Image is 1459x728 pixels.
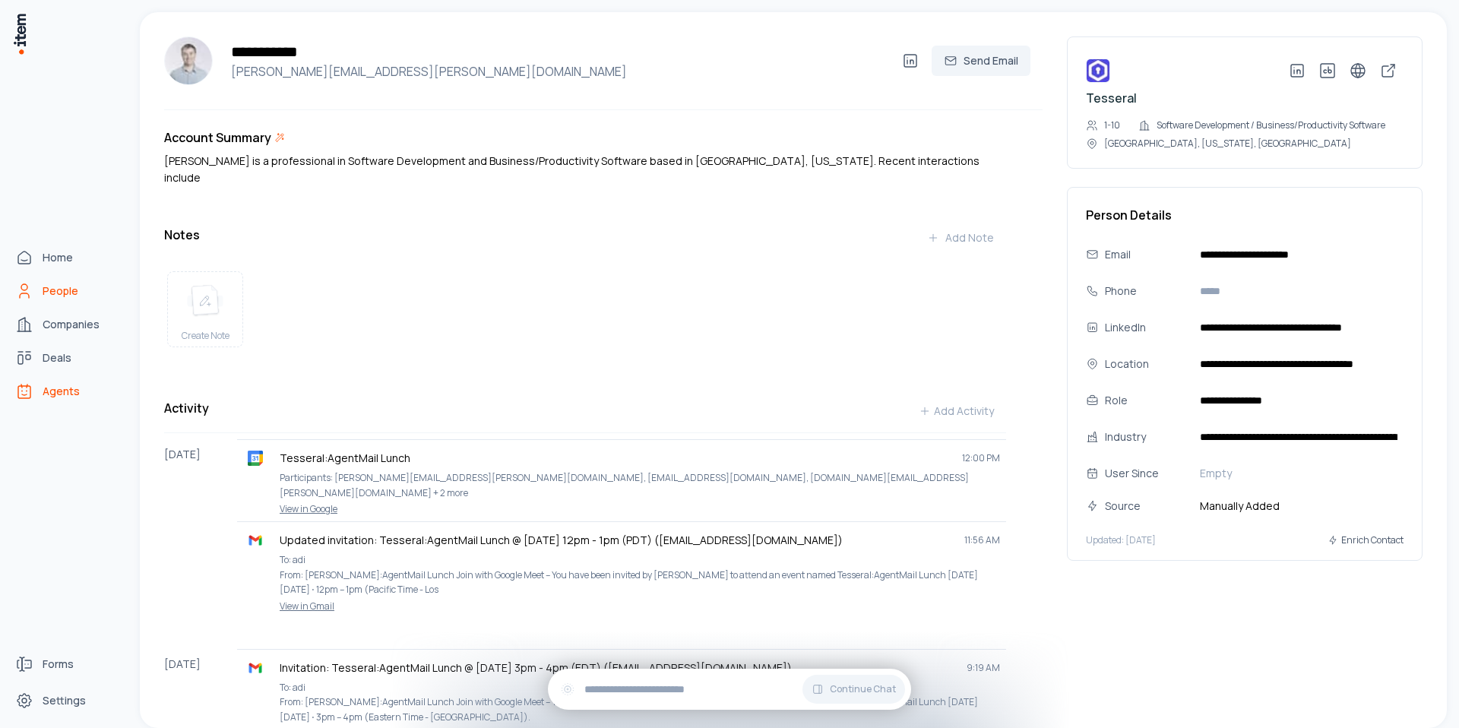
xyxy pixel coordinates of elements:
[1086,90,1137,106] a: Tesseral
[927,230,994,245] div: Add Note
[280,660,954,676] p: Invitation: Tesseral:AgentMail Lunch @ [DATE] 3pm - 4pm (EDT) ([EMAIL_ADDRESS][DOMAIN_NAME])
[43,283,78,299] span: People
[967,662,1000,674] span: 9:19 AM
[243,600,1000,612] a: View in Gmail
[1105,498,1188,514] div: Source
[907,396,1006,426] button: Add Activity
[243,503,1000,515] a: View in Google
[43,317,100,332] span: Companies
[280,533,952,548] p: Updated invitation: Tesseral:AgentMail Lunch @ [DATE] 12pm - 1pm (PDT) ([EMAIL_ADDRESS][DOMAIN_NA...
[167,271,243,347] button: create noteCreate Note
[9,276,125,306] a: People
[280,680,1000,725] p: To: adi From: [PERSON_NAME]:AgentMail Lunch Join with Google Meet – You have been invited by [PER...
[9,343,125,373] a: Deals
[43,250,73,265] span: Home
[1104,119,1120,131] p: 1-10
[280,552,1000,597] p: To: adi From: [PERSON_NAME]:AgentMail Lunch Join with Google Meet – You have been invited by [PER...
[164,128,271,147] h3: Account Summary
[1200,466,1232,481] span: Empty
[1194,461,1404,486] button: Empty
[1086,534,1156,546] p: Updated: [DATE]
[248,660,263,676] img: gmail logo
[9,376,125,407] a: Agents
[164,439,237,619] div: [DATE]
[280,470,1000,500] p: Participants: [PERSON_NAME][EMAIL_ADDRESS][PERSON_NAME][DOMAIN_NAME], [EMAIL_ADDRESS][DOMAIN_NAME...
[915,223,1006,253] button: Add Note
[43,657,74,672] span: Forms
[1105,319,1188,336] div: LinkedIn
[182,330,229,342] span: Create Note
[1104,138,1351,150] p: [GEOGRAPHIC_DATA], [US_STATE], [GEOGRAPHIC_DATA]
[802,675,905,704] button: Continue Chat
[43,384,80,399] span: Agents
[12,12,27,55] img: Item Brain Logo
[164,399,209,417] h3: Activity
[1086,59,1110,83] img: Tesseral
[225,62,895,81] h4: [PERSON_NAME][EMAIL_ADDRESS][PERSON_NAME][DOMAIN_NAME]
[1105,283,1188,299] div: Phone
[1194,498,1404,514] span: Manually Added
[164,153,1006,186] p: [PERSON_NAME] is a professional in Software Development and Business/Productivity Software based ...
[964,534,1000,546] span: 11:56 AM
[164,36,213,85] img: Ned O'Leary
[1105,246,1188,263] div: Email
[1086,206,1404,224] h3: Person Details
[9,242,125,273] a: Home
[280,451,950,466] p: Tesseral:AgentMail Lunch
[9,685,125,716] a: Settings
[9,309,125,340] a: Companies
[1105,429,1188,445] div: Industry
[1157,119,1385,131] p: Software Development / Business/Productivity Software
[9,649,125,679] a: Forms
[248,451,263,466] img: gcal logo
[1105,465,1188,482] div: User Since
[43,350,71,366] span: Deals
[1105,392,1188,409] div: Role
[1328,527,1404,554] button: Enrich Contact
[830,683,896,695] span: Continue Chat
[548,669,911,710] div: Continue Chat
[43,693,86,708] span: Settings
[164,226,200,244] h3: Notes
[1105,356,1188,372] div: Location
[932,46,1030,76] button: Send Email
[187,284,223,318] img: create note
[248,533,263,548] img: gmail logo
[962,452,1000,464] span: 12:00 PM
